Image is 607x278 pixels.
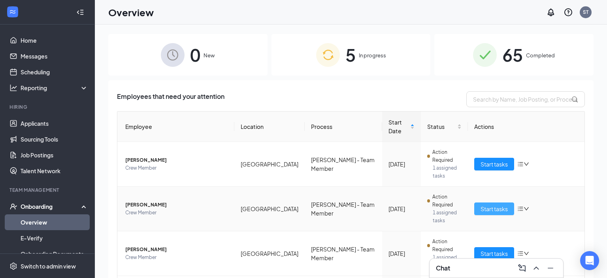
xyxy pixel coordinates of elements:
span: bars [517,206,524,212]
a: Onboarding Documents [21,246,88,262]
span: 1 assigned tasks [433,253,461,269]
th: Location [234,112,305,142]
a: Home [21,32,88,48]
th: Status [421,112,468,142]
span: down [524,161,529,167]
span: Crew Member [125,209,228,217]
div: Hiring [9,104,87,110]
td: [PERSON_NAME] - Team Member [305,231,383,276]
a: E-Verify [21,230,88,246]
span: In progress [359,51,386,59]
h3: Chat [436,264,450,272]
a: Overview [21,214,88,230]
div: ST [583,9,588,15]
span: Start tasks [481,204,508,213]
a: Applicants [21,115,88,131]
div: Reporting [21,84,89,92]
span: [PERSON_NAME] [125,156,228,164]
svg: WorkstreamLogo [9,8,17,16]
span: Employees that need your attention [117,91,224,107]
button: Start tasks [474,247,514,260]
div: [DATE] [388,160,415,168]
a: Sourcing Tools [21,131,88,147]
span: 65 [502,41,523,68]
button: Minimize [544,262,557,274]
span: bars [517,250,524,257]
span: 0 [190,41,200,68]
span: Status [427,122,455,131]
span: Completed [526,51,555,59]
h1: Overview [108,6,154,19]
span: Action Required [432,193,462,209]
div: [DATE] [388,249,415,258]
input: Search by Name, Job Posting, or Process [466,91,585,107]
svg: ChevronUp [532,263,541,273]
svg: ComposeMessage [517,263,527,273]
button: Start tasks [474,158,514,170]
span: 1 assigned tasks [433,164,461,180]
svg: UserCheck [9,202,17,210]
td: [GEOGRAPHIC_DATA] [234,231,305,276]
span: Start Date [388,118,409,135]
span: New [204,51,215,59]
div: Team Management [9,187,87,193]
div: [DATE] [388,204,415,213]
th: Process [305,112,383,142]
span: Crew Member [125,164,228,172]
th: Employee [117,112,234,142]
span: Start tasks [481,160,508,168]
span: Crew Member [125,253,228,261]
svg: Settings [9,262,17,270]
a: Messages [21,48,88,64]
a: Scheduling [21,64,88,80]
td: [GEOGRAPHIC_DATA] [234,187,305,231]
span: 1 assigned tasks [433,209,461,225]
span: [PERSON_NAME] [125,246,228,253]
button: ChevronUp [530,262,543,274]
button: Start tasks [474,202,514,215]
button: ComposeMessage [516,262,528,274]
span: down [524,251,529,256]
div: Switch to admin view [21,262,76,270]
div: Onboarding [21,202,81,210]
a: Talent Network [21,163,88,179]
span: down [524,206,529,212]
svg: Analysis [9,84,17,92]
td: [PERSON_NAME] - Team Member [305,187,383,231]
th: Actions [468,112,585,142]
span: 5 [345,41,356,68]
span: [PERSON_NAME] [125,201,228,209]
span: Start tasks [481,249,508,258]
div: Open Intercom Messenger [580,251,599,270]
svg: Collapse [76,8,84,16]
svg: Minimize [546,263,555,273]
a: Job Postings [21,147,88,163]
svg: Notifications [546,8,556,17]
svg: QuestionInfo [564,8,573,17]
span: Action Required [432,238,462,253]
span: Action Required [432,148,462,164]
td: [GEOGRAPHIC_DATA] [234,142,305,187]
td: [PERSON_NAME] - Team Member [305,142,383,187]
span: bars [517,161,524,167]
